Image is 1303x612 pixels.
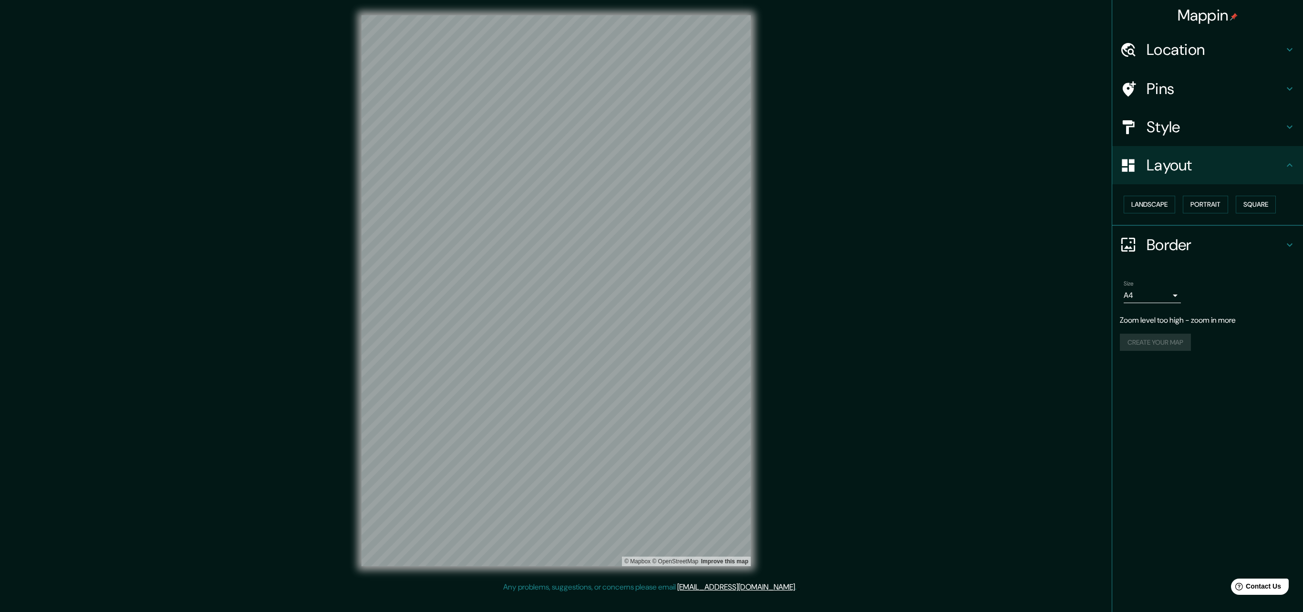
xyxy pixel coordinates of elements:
div: Border [1112,226,1303,264]
h4: Border [1147,235,1284,254]
p: Any problems, suggestions, or concerns please email . [503,581,796,593]
div: Layout [1112,146,1303,184]
div: Pins [1112,70,1303,108]
iframe: Help widget launcher [1218,575,1293,601]
h4: Style [1147,117,1284,137]
a: Map feedback [701,558,748,565]
h4: Location [1147,40,1284,59]
button: Square [1236,196,1276,213]
div: A4 [1124,288,1181,303]
a: [EMAIL_ADDRESS][DOMAIN_NAME] [677,582,795,592]
a: OpenStreetMap [652,558,698,565]
a: Mapbox [624,558,651,565]
div: . [796,581,798,593]
p: Zoom level too high - zoom in more [1120,315,1295,326]
canvas: Map [362,15,751,566]
div: . [798,581,800,593]
label: Size [1124,279,1134,287]
button: Portrait [1183,196,1228,213]
h4: Pins [1147,79,1284,98]
button: Landscape [1124,196,1175,213]
h4: Mappin [1178,6,1238,25]
img: pin-icon.png [1230,13,1238,21]
div: Style [1112,108,1303,146]
h4: Layout [1147,156,1284,175]
div: Location [1112,31,1303,69]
